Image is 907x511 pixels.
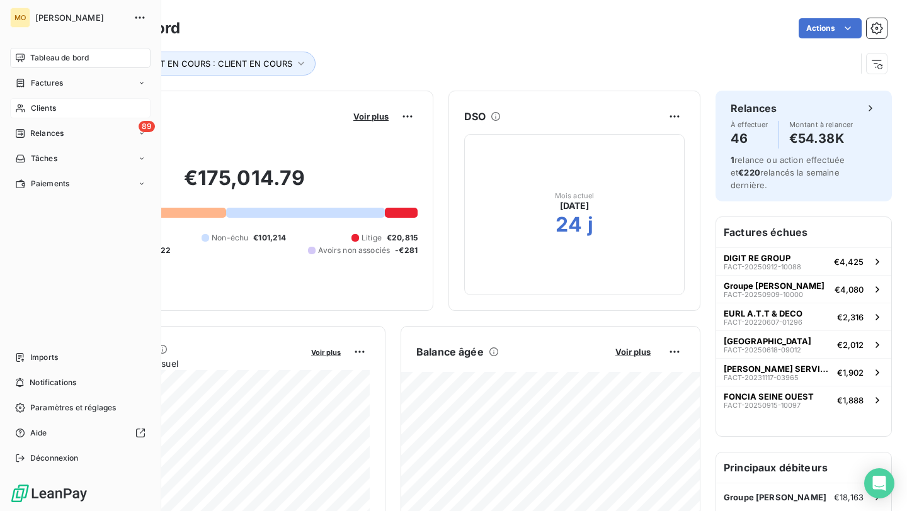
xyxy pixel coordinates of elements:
span: €4,080 [835,284,864,295]
h6: Principaux débiteurs [716,452,891,483]
span: €101,214 [253,232,286,244]
span: Litige [362,232,382,244]
span: FONCIA SEINE OUEST [724,391,814,401]
button: [PERSON_NAME] SERVICESFACT-20231117-03965€1,902 [716,358,891,386]
span: Factures [31,77,63,89]
h6: Factures échues [716,217,891,247]
span: €2,012 [837,340,864,350]
span: Voir plus [615,347,651,357]
span: Clients [31,103,56,114]
span: [DATE] [560,199,590,212]
span: [PERSON_NAME] [35,13,126,23]
h2: €175,014.79 [71,166,418,203]
span: FACT-20220607-01296 [724,318,802,326]
button: Voir plus [350,111,392,122]
h6: Balance âgée [416,344,484,359]
span: €1,902 [837,368,864,378]
button: Voir plus [307,346,345,357]
span: -€281 [395,245,418,256]
span: À effectuer [731,121,768,128]
span: Voir plus [353,111,389,121]
span: €4,425 [834,257,864,267]
div: MO [10,8,30,28]
span: EURL A.T.T & DECO [724,308,802,318]
h4: 46 [731,128,768,149]
button: [GEOGRAPHIC_DATA]FACT-20250618-09012€2,012 [716,330,891,358]
span: Avoirs non associés [318,245,390,256]
div: Open Intercom Messenger [864,468,894,498]
span: Montant à relancer [789,121,853,128]
h6: DSO [464,109,486,124]
span: Relances [30,128,64,139]
h2: 24 [556,212,582,237]
span: €2,316 [837,312,864,322]
span: FACT-20250912-10088 [724,263,801,271]
span: 89 [139,121,155,132]
span: €1,888 [837,395,864,405]
button: Actions [799,18,862,38]
span: CLIENT EN COURS : CLIENT EN COURS [136,59,292,69]
span: Tableau de bord [30,52,89,64]
span: FACT-20250915-10097 [724,401,801,409]
button: Voir plus [612,346,654,357]
span: Mois actuel [555,192,595,199]
span: [GEOGRAPHIC_DATA] [724,336,811,346]
span: Notifications [30,377,76,388]
span: Voir plus [311,348,341,357]
span: [PERSON_NAME] SERVICES [724,364,832,374]
span: €220 [738,167,760,177]
span: FACT-20250618-09012 [724,346,801,354]
h6: Relances [731,101,777,116]
span: Non-échu [212,232,248,244]
button: FONCIA SEINE OUESTFACT-20250915-10097€1,888 [716,386,891,413]
button: DIGIT RE GROUPFACT-20250912-10088€4,425 [716,247,891,275]
span: Chiffre d'affaires mensuel [71,357,302,370]
button: Groupe [PERSON_NAME]FACT-20250909-10000€4,080 [716,275,891,303]
span: Imports [30,352,58,363]
img: Logo LeanPay [10,483,88,503]
h2: j [588,212,593,237]
span: Paramètres et réglages [30,402,116,413]
span: Groupe [PERSON_NAME] [724,281,824,291]
span: FACT-20250909-10000 [724,291,803,298]
span: FACT-20231117-03965 [724,374,799,381]
h4: €54.38K [789,128,853,149]
span: Déconnexion [30,452,79,464]
span: Aide [30,427,47,439]
span: Paiements [31,178,69,189]
span: €18,163 [834,492,864,502]
span: Tâches [31,153,57,164]
span: DIGIT RE GROUP [724,253,790,263]
span: €20,815 [387,232,418,244]
span: 1 [731,155,734,165]
button: EURL A.T.T & DECOFACT-20220607-01296€2,316 [716,303,891,330]
a: Aide [10,423,151,443]
span: Groupe [PERSON_NAME] [724,492,826,502]
button: CLIENT EN COURS : CLIENT EN COURS [118,52,316,76]
span: relance ou action effectuée et relancés la semaine dernière. [731,155,845,190]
